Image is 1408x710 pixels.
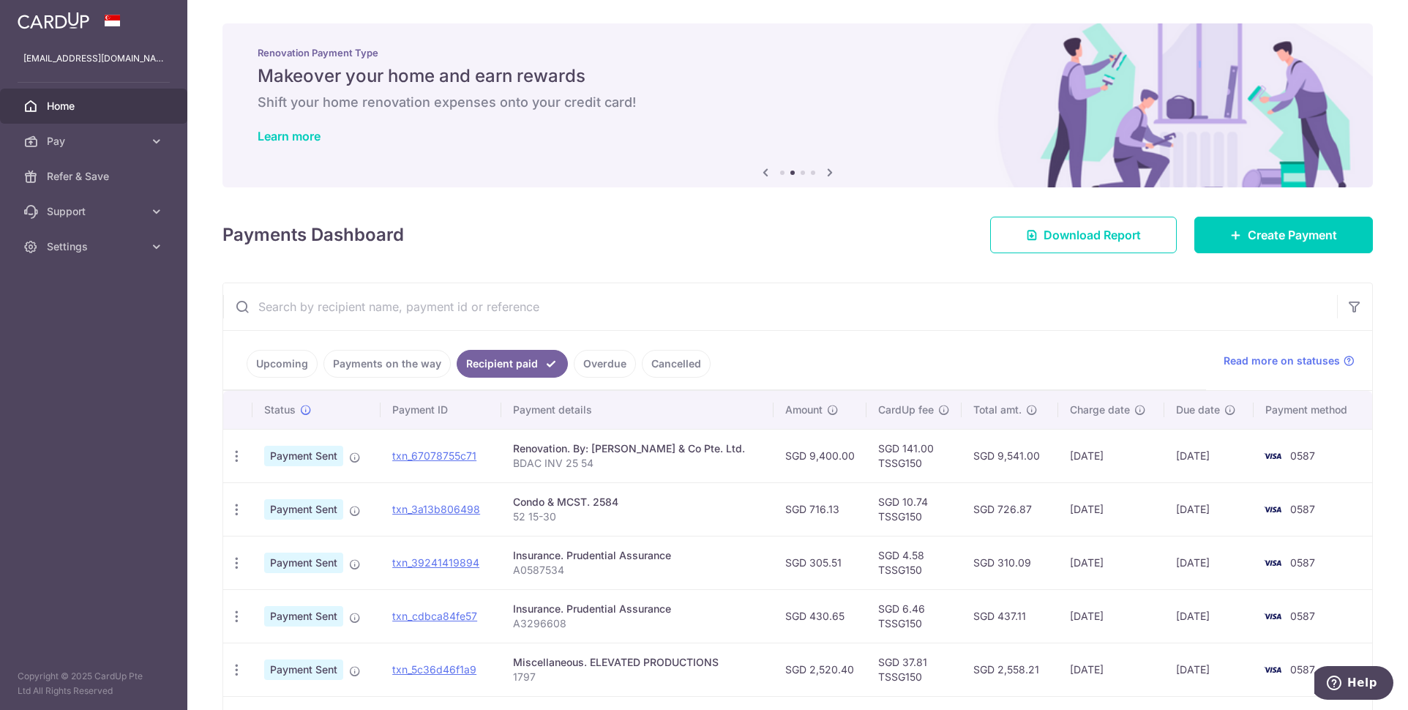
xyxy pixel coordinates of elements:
[962,482,1057,536] td: SGD 726.87
[513,495,763,509] div: Condo & MCST. 2584
[1164,482,1254,536] td: [DATE]
[1314,666,1393,703] iframe: Opens a widget where you can find more information
[323,350,451,378] a: Payments on the way
[785,403,823,417] span: Amount
[774,429,866,482] td: SGD 9,400.00
[513,441,763,456] div: Renovation. By: [PERSON_NAME] & Co Pte. Ltd.
[866,643,962,696] td: SGD 37.81 TSSG150
[1224,354,1355,368] a: Read more on statuses
[1058,536,1164,589] td: [DATE]
[1164,589,1254,643] td: [DATE]
[513,670,763,684] p: 1797
[642,350,711,378] a: Cancelled
[878,403,934,417] span: CardUp fee
[258,64,1338,88] h5: Makeover your home and earn rewards
[264,499,343,520] span: Payment Sent
[774,482,866,536] td: SGD 716.13
[866,482,962,536] td: SGD 10.74 TSSG150
[1258,554,1287,572] img: Bank Card
[264,446,343,466] span: Payment Sent
[574,350,636,378] a: Overdue
[1164,643,1254,696] td: [DATE]
[1058,482,1164,536] td: [DATE]
[513,616,763,631] p: A3296608
[1258,447,1287,465] img: Bank Card
[47,134,143,149] span: Pay
[1194,217,1373,253] a: Create Payment
[1058,643,1164,696] td: [DATE]
[1258,661,1287,679] img: Bank Card
[392,449,476,462] a: txn_67078755c71
[392,610,477,622] a: txn_cdbca84fe57
[264,403,296,417] span: Status
[47,99,143,113] span: Home
[23,51,164,66] p: [EMAIL_ADDRESS][DOMAIN_NAME]
[962,643,1057,696] td: SGD 2,558.21
[1290,503,1315,515] span: 0587
[1290,556,1315,569] span: 0587
[973,403,1022,417] span: Total amt.
[962,589,1057,643] td: SGD 437.11
[47,239,143,254] span: Settings
[990,217,1177,253] a: Download Report
[501,391,774,429] th: Payment details
[247,350,318,378] a: Upcoming
[513,563,763,578] p: A0587534
[1070,403,1130,417] span: Charge date
[1254,391,1372,429] th: Payment method
[392,503,480,515] a: txn_3a13b806498
[1290,610,1315,622] span: 0587
[1058,589,1164,643] td: [DATE]
[1258,608,1287,625] img: Bank Card
[1290,663,1315,676] span: 0587
[392,556,479,569] a: txn_39241419894
[457,350,568,378] a: Recipient paid
[866,429,962,482] td: SGD 141.00 TSSG150
[1258,501,1287,518] img: Bank Card
[258,94,1338,111] h6: Shift your home renovation expenses onto your credit card!
[1248,226,1337,244] span: Create Payment
[774,643,866,696] td: SGD 2,520.40
[774,589,866,643] td: SGD 430.65
[264,606,343,627] span: Payment Sent
[264,659,343,680] span: Payment Sent
[774,536,866,589] td: SGD 305.51
[258,129,321,143] a: Learn more
[1224,354,1340,368] span: Read more on statuses
[866,589,962,643] td: SGD 6.46 TSSG150
[1058,429,1164,482] td: [DATE]
[47,169,143,184] span: Refer & Save
[47,204,143,219] span: Support
[18,12,89,29] img: CardUp
[513,509,763,524] p: 52 15-30
[1164,536,1254,589] td: [DATE]
[962,536,1057,589] td: SGD 310.09
[1164,429,1254,482] td: [DATE]
[381,391,501,429] th: Payment ID
[513,456,763,471] p: BDAC INV 25 54
[513,602,763,616] div: Insurance. Prudential Assurance
[264,553,343,573] span: Payment Sent
[222,23,1373,187] img: Renovation banner
[1176,403,1220,417] span: Due date
[962,429,1057,482] td: SGD 9,541.00
[258,47,1338,59] p: Renovation Payment Type
[866,536,962,589] td: SGD 4.58 TSSG150
[222,222,404,248] h4: Payments Dashboard
[1290,449,1315,462] span: 0587
[513,548,763,563] div: Insurance. Prudential Assurance
[1044,226,1141,244] span: Download Report
[513,655,763,670] div: Miscellaneous. ELEVATED PRODUCTIONS
[392,663,476,676] a: txn_5c36d46f1a9
[223,283,1337,330] input: Search by recipient name, payment id or reference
